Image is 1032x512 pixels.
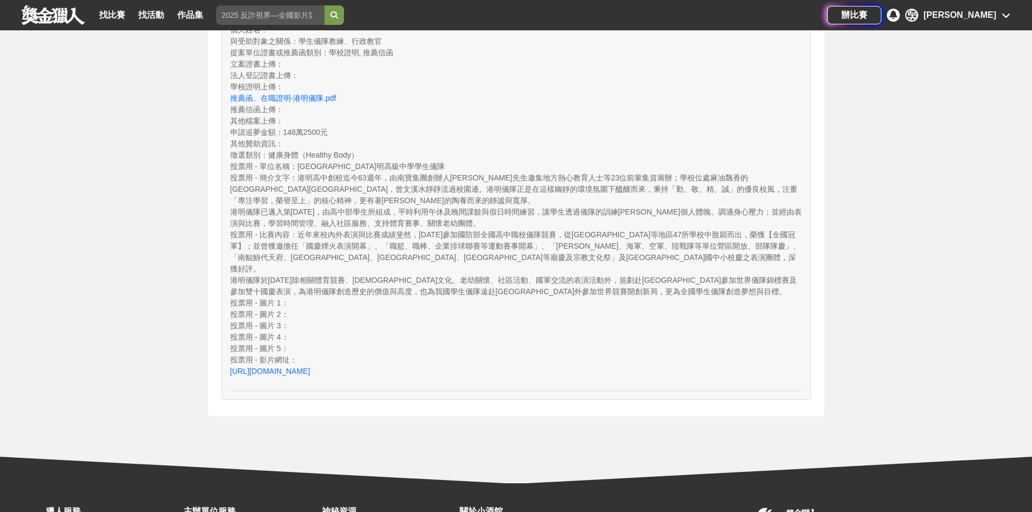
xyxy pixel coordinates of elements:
[230,333,289,341] span: 投票用 - 圖片 4 ：
[230,162,297,171] span: 投票用 - 單位名稱 ：
[230,116,283,125] span: 其他檔案上傳 ：
[230,151,268,159] span: 徵選類別 ：
[230,48,329,57] span: 提案單位證書或推薦函類別 ：
[230,321,289,330] span: 投票用 - 圖片 3 ：
[230,173,802,228] span: 港明高中創校迄今63週年，由南寶集團創辦人[PERSON_NAME]先生邀集地方熱心教育人士等23位前輩集資籌辦；學校位處麻油飄香的[GEOGRAPHIC_DATA][GEOGRAPHIC_DA...
[230,367,310,375] a: [URL][DOMAIN_NAME]
[230,355,297,364] span: 投票用 - 影片網址 ：
[230,128,283,137] span: 申請追夢金額 ：
[283,128,328,137] span: 148萬2500元
[230,310,289,319] span: 投票用 - 圖片 2 ：
[827,6,881,24] a: 辦比賽
[329,48,394,57] span: 學校證明, 推薦信函
[230,230,801,296] span: 近年來校內外表演與比賽成績斐然，[DATE]參加國防部全國高中職校儀隊競賽，從[GEOGRAPHIC_DATA]等地區47所學校中脫穎而出，榮獲【全國冠軍】；並曾獲邀擔任「國慶煙火表演開幕」、「...
[297,162,445,171] span: [GEOGRAPHIC_DATA]明高級中學學生儀隊
[230,82,283,91] span: 學校證明上傳 ：
[230,173,297,182] span: 投票用 - 簡介文字 ：
[173,8,207,23] a: 作品集
[230,230,297,239] span: 投票用 - 比賽內容 ：
[230,71,298,80] span: 法人登記證書上傳 ：
[134,8,168,23] a: 找活動
[230,94,336,102] a: 推薦函、在職證明-港明儀隊.pdf
[230,37,298,46] span: 與受助對象之關係 ：
[230,139,283,148] span: 其他贊助資訊 ：
[216,5,324,25] input: 2025 反詐視界—全國影片競賽
[230,344,289,353] span: 投票用 - 圖片 5 ：
[230,105,283,114] span: 推薦信函上傳 ：
[905,9,918,22] div: 吳
[268,151,359,159] span: 健康身體（Healthy Body）
[230,60,283,68] span: 立案證書上傳 ：
[924,9,996,22] div: [PERSON_NAME]
[230,299,289,307] span: 投票用 - 圖片 1 ：
[95,8,129,23] a: 找比賽
[298,37,382,46] span: 學生儀隊教練、行政教官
